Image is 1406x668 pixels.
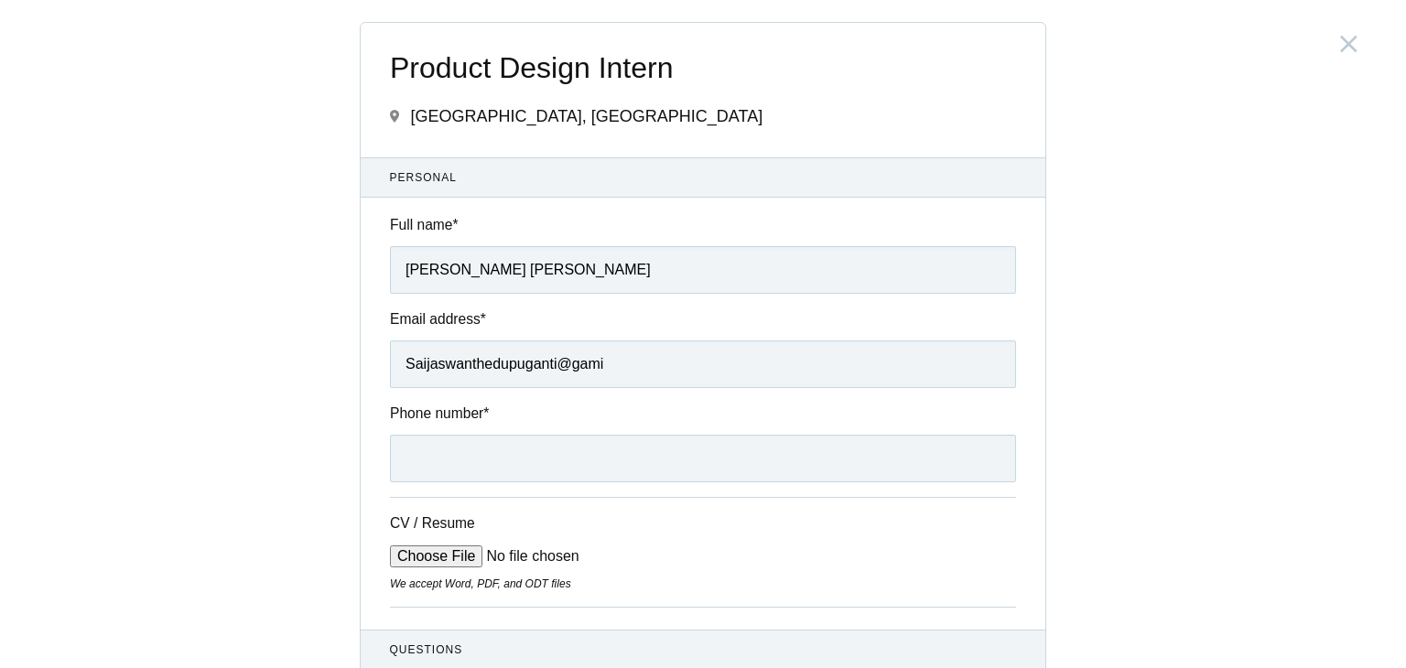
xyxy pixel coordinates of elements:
[390,169,1017,186] span: Personal
[410,107,762,125] span: [GEOGRAPHIC_DATA], [GEOGRAPHIC_DATA]
[390,512,527,533] label: CV / Resume
[390,214,1016,235] label: Full name
[390,52,1016,84] span: Product Design Intern
[390,576,1016,592] div: We accept Word, PDF, and ODT files
[390,641,1017,658] span: Questions
[390,403,1016,424] label: Phone number
[390,308,1016,329] label: Email address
